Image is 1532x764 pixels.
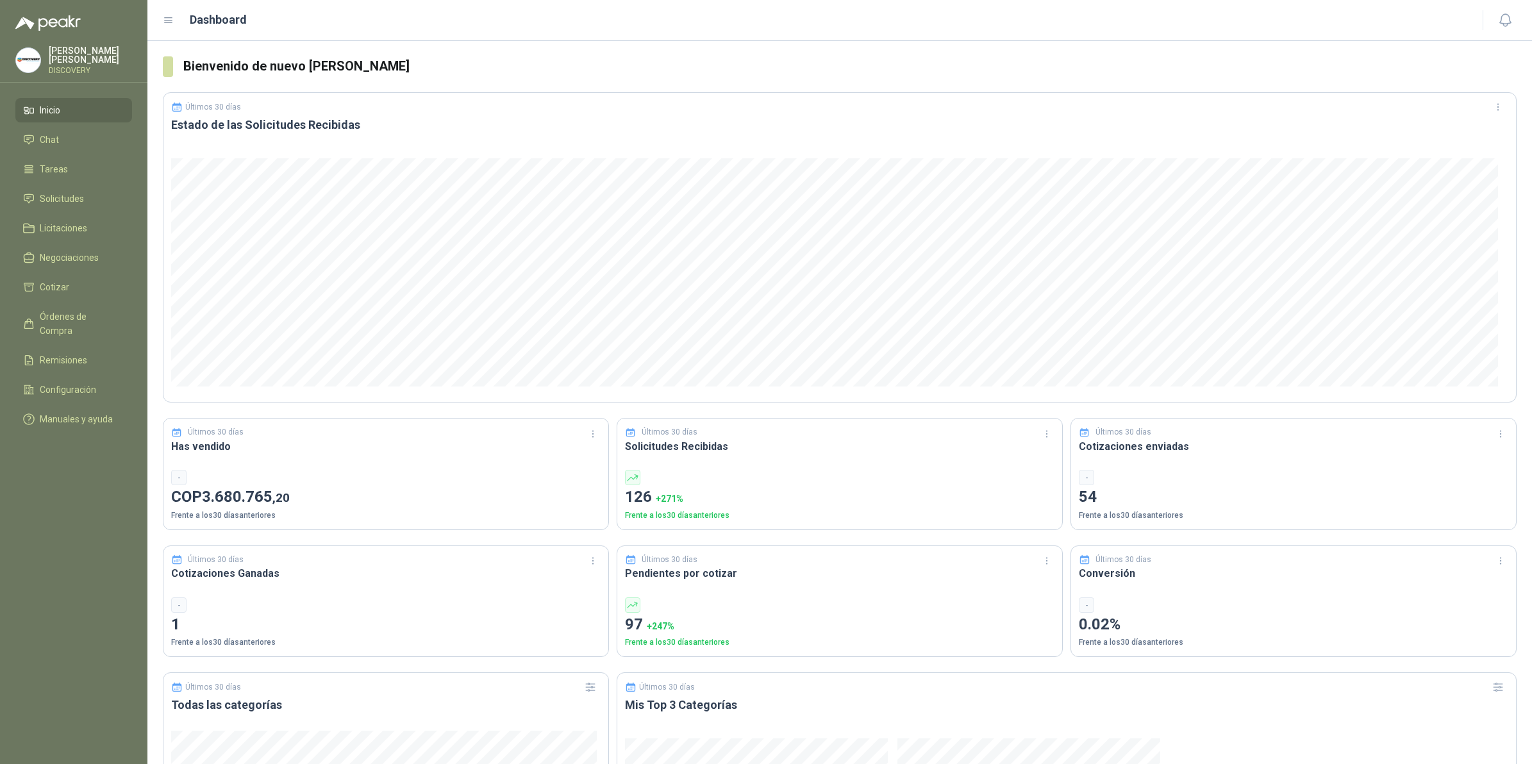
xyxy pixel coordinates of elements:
[40,133,59,147] span: Chat
[16,48,40,72] img: Company Logo
[171,510,601,522] p: Frente a los 30 días anteriores
[188,554,244,566] p: Últimos 30 días
[647,621,674,631] span: + 247 %
[625,697,1508,713] h3: Mis Top 3 Categorías
[15,15,81,31] img: Logo peakr
[15,245,132,270] a: Negociaciones
[1095,554,1151,566] p: Últimos 30 días
[40,221,87,235] span: Licitaciones
[642,554,697,566] p: Últimos 30 días
[625,438,1054,454] h3: Solicitudes Recibidas
[1079,470,1094,485] div: -
[40,103,60,117] span: Inicio
[40,353,87,367] span: Remisiones
[1079,636,1508,649] p: Frente a los 30 días anteriores
[171,117,1508,133] h3: Estado de las Solicitudes Recibidas
[1079,613,1508,637] p: 0.02%
[40,310,120,338] span: Órdenes de Compra
[15,187,132,211] a: Solicitudes
[15,407,132,431] a: Manuales y ayuda
[625,485,1054,510] p: 126
[15,216,132,240] a: Licitaciones
[15,348,132,372] a: Remisiones
[625,565,1054,581] h3: Pendientes por cotizar
[1079,438,1508,454] h3: Cotizaciones enviadas
[15,128,132,152] a: Chat
[188,426,244,438] p: Últimos 30 días
[171,565,601,581] h3: Cotizaciones Ganadas
[183,56,1517,76] h3: Bienvenido de nuevo [PERSON_NAME]
[171,470,187,485] div: -
[40,192,84,206] span: Solicitudes
[171,636,601,649] p: Frente a los 30 días anteriores
[625,636,1054,649] p: Frente a los 30 días anteriores
[625,510,1054,522] p: Frente a los 30 días anteriores
[185,683,241,692] p: Últimos 30 días
[40,162,68,176] span: Tareas
[15,304,132,343] a: Órdenes de Compra
[15,275,132,299] a: Cotizar
[185,103,241,112] p: Últimos 30 días
[171,613,601,637] p: 1
[171,697,601,713] h3: Todas las categorías
[49,46,132,64] p: [PERSON_NAME] [PERSON_NAME]
[15,98,132,122] a: Inicio
[625,613,1054,637] p: 97
[656,494,683,504] span: + 271 %
[1079,565,1508,581] h3: Conversión
[1079,510,1508,522] p: Frente a los 30 días anteriores
[1079,485,1508,510] p: 54
[202,488,290,506] span: 3.680.765
[1095,426,1151,438] p: Últimos 30 días
[171,438,601,454] h3: Has vendido
[171,597,187,613] div: -
[40,251,99,265] span: Negociaciones
[1079,597,1094,613] div: -
[40,412,113,426] span: Manuales y ayuda
[15,378,132,402] a: Configuración
[49,67,132,74] p: DISCOVERY
[15,157,132,181] a: Tareas
[40,280,69,294] span: Cotizar
[272,490,290,505] span: ,20
[40,383,96,397] span: Configuración
[639,683,695,692] p: Últimos 30 días
[171,485,601,510] p: COP
[642,426,697,438] p: Últimos 30 días
[190,11,247,29] h1: Dashboard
